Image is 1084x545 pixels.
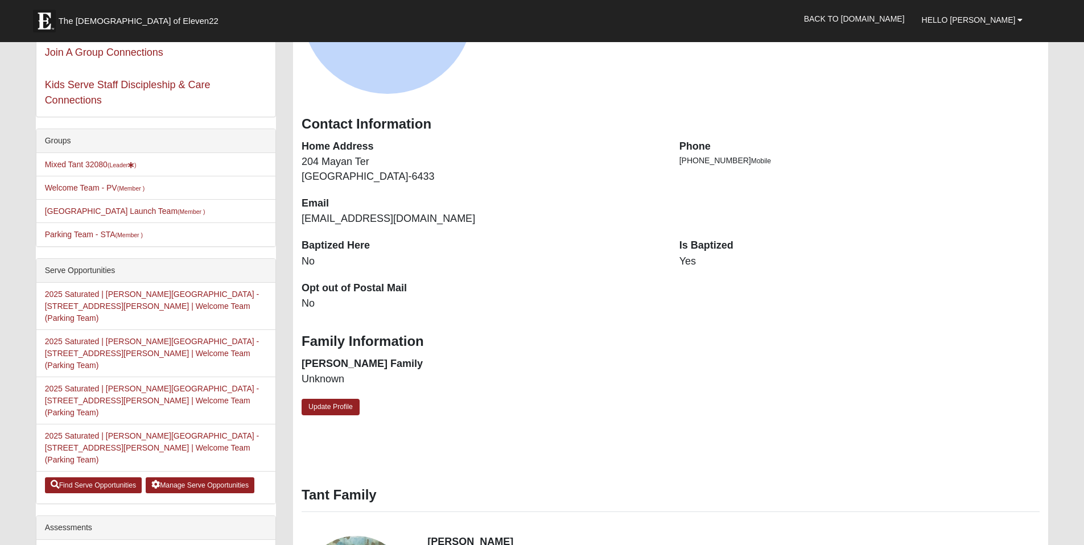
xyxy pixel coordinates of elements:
[679,238,1040,253] dt: Is Baptized
[679,139,1040,154] dt: Phone
[302,139,662,154] dt: Home Address
[45,384,259,417] a: 2025 Saturated | [PERSON_NAME][GEOGRAPHIC_DATA] - [STREET_ADDRESS][PERSON_NAME] | Welcome Team (P...
[302,357,662,371] dt: [PERSON_NAME] Family
[27,4,255,32] a: The [DEMOGRAPHIC_DATA] of Eleven22
[302,155,662,184] dd: 204 Mayan Ter [GEOGRAPHIC_DATA]-6433
[45,290,259,323] a: 2025 Saturated | [PERSON_NAME][GEOGRAPHIC_DATA] - [STREET_ADDRESS][PERSON_NAME] | Welcome Team (P...
[45,183,145,192] a: Welcome Team - PV(Member )
[116,232,143,238] small: (Member )
[45,230,143,239] a: Parking Team - STA(Member )
[117,185,145,192] small: (Member )
[302,196,662,211] dt: Email
[45,207,205,216] a: [GEOGRAPHIC_DATA] Launch Team(Member )
[796,5,913,33] a: Back to [DOMAIN_NAME]
[59,15,219,27] span: The [DEMOGRAPHIC_DATA] of Eleven22
[679,155,1040,167] li: [PHONE_NUMBER]
[45,337,259,370] a: 2025 Saturated | [PERSON_NAME][GEOGRAPHIC_DATA] - [STREET_ADDRESS][PERSON_NAME] | Welcome Team (P...
[302,254,662,269] dd: No
[302,372,662,387] dd: Unknown
[45,477,142,493] a: Find Serve Opportunities
[45,160,137,169] a: Mixed Tant 32080(Leader)
[302,212,662,226] dd: [EMAIL_ADDRESS][DOMAIN_NAME]
[302,487,1040,503] h3: Tant Family
[302,116,1040,133] h3: Contact Information
[302,399,360,415] a: Update Profile
[36,516,275,540] div: Assessments
[302,238,662,253] dt: Baptized Here
[33,10,56,32] img: Eleven22 logo
[679,254,1040,269] dd: Yes
[922,15,1016,24] span: Hello [PERSON_NAME]
[36,259,275,283] div: Serve Opportunities
[178,208,205,215] small: (Member )
[302,296,662,311] dd: No
[302,333,1040,350] h3: Family Information
[751,157,771,165] span: Mobile
[913,6,1032,34] a: Hello [PERSON_NAME]
[36,129,275,153] div: Groups
[302,281,662,296] dt: Opt out of Postal Mail
[146,477,254,493] a: Manage Serve Opportunities
[108,162,137,168] small: (Leader )
[45,79,211,106] a: Kids Serve Staff Discipleship & Care Connections
[45,431,259,464] a: 2025 Saturated | [PERSON_NAME][GEOGRAPHIC_DATA] - [STREET_ADDRESS][PERSON_NAME] | Welcome Team (P...
[45,47,163,58] a: Join A Group Connections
